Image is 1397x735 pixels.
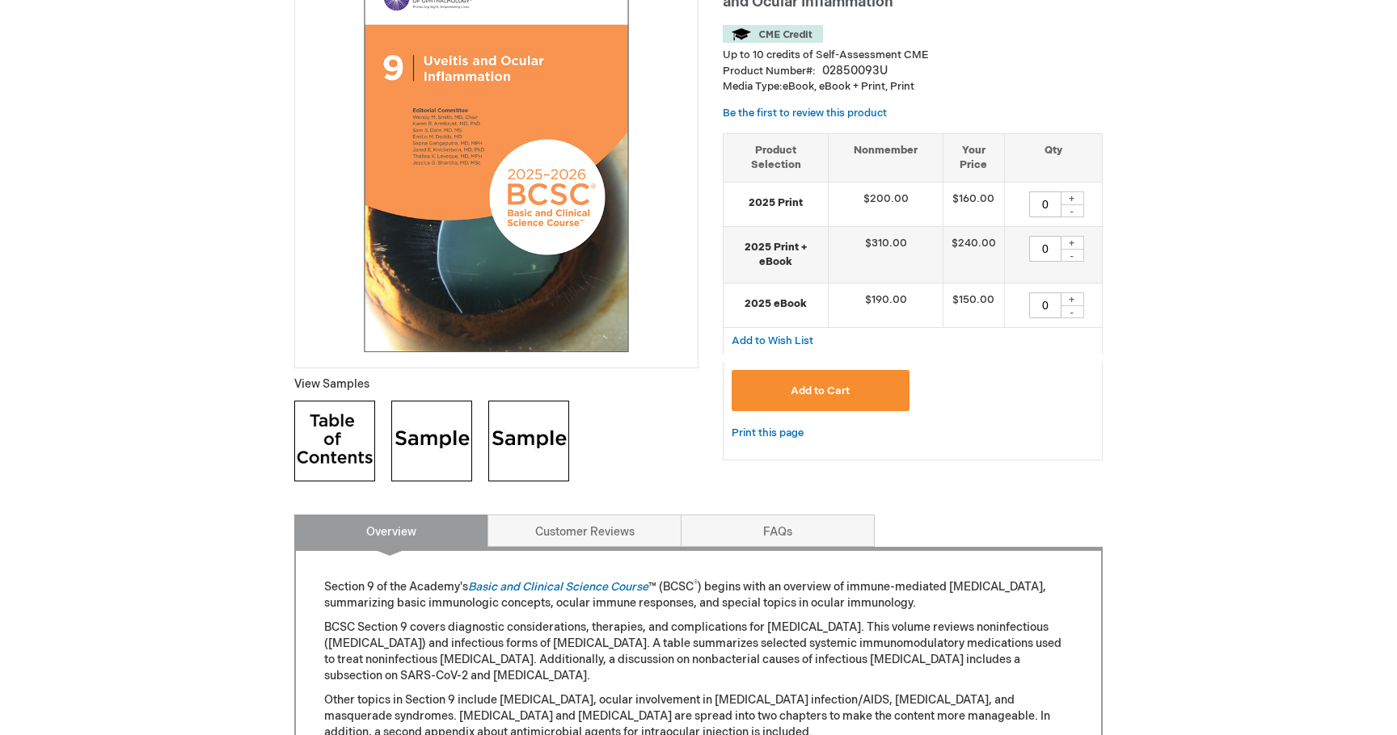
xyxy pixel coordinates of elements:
[732,423,804,443] a: Print this page
[829,182,943,226] td: $200.00
[487,514,682,547] a: Customer Reviews
[294,401,375,481] img: Click to view
[1060,292,1084,306] div: +
[829,226,943,283] td: $310.00
[732,334,813,347] a: Add to Wish List
[732,296,820,312] strong: 2025 eBook
[1004,133,1102,182] th: Qty
[791,384,850,397] span: Add to Cart
[732,334,813,347] span: Add to Wish List
[723,25,823,43] img: CME Credit
[829,133,943,182] th: Nonmember
[1029,292,1061,318] input: Qty
[732,370,910,411] button: Add to Cart
[1060,249,1084,262] div: -
[294,514,488,547] a: Overview
[943,283,1004,327] td: $150.00
[324,619,1073,684] p: BCSC Section 9 covers diagnostic considerations, therapies, and complications for [MEDICAL_DATA]....
[829,283,943,327] td: $190.00
[694,579,698,589] sup: ®
[723,48,1103,63] li: Up to 10 credits of Self-Assessment CME
[822,63,888,79] div: 02850093U
[681,514,875,547] a: FAQs
[1060,204,1084,217] div: -
[723,80,783,93] strong: Media Type:
[468,580,648,594] a: Basic and Clinical Science Course
[1029,191,1061,217] input: Qty
[732,195,820,211] strong: 2025 Print
[1060,236,1084,250] div: +
[1060,305,1084,318] div: -
[943,226,1004,283] td: $240.00
[294,376,698,393] p: View Samples
[391,401,472,481] img: Click to view
[488,401,569,481] img: Click to view
[1029,236,1061,262] input: Qty
[723,107,887,120] a: Be the first to review this product
[943,133,1004,182] th: Your Price
[724,133,829,182] th: Product Selection
[723,79,1103,94] p: eBook, eBook + Print, Print
[1060,191,1084,205] div: +
[732,240,820,270] strong: 2025 Print + eBook
[943,182,1004,226] td: $160.00
[324,579,1073,611] p: Section 9 of the Academy's ™ (BCSC ) begins with an overview of immune-mediated [MEDICAL_DATA], s...
[723,65,816,78] strong: Product Number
